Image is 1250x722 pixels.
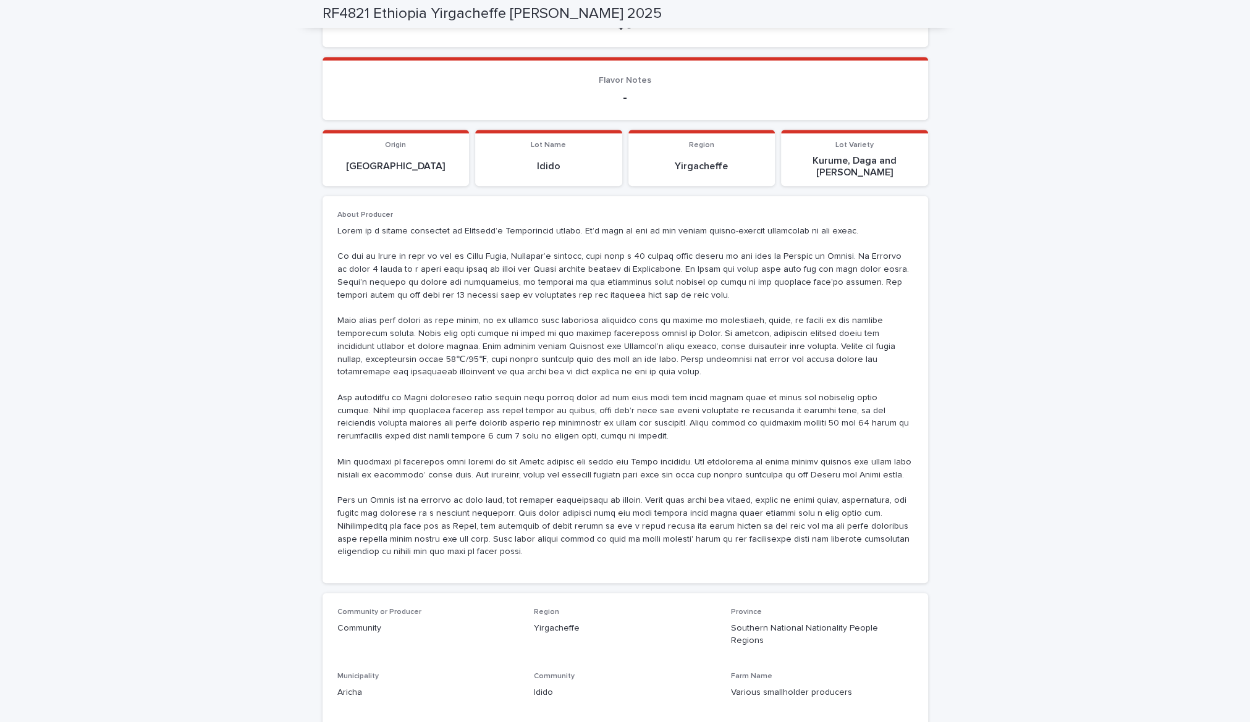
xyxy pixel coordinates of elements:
[731,608,762,616] span: Province
[337,608,421,616] span: Community or Producer
[599,76,651,85] span: Flavor Notes
[534,622,716,635] p: Yirgacheffe
[689,141,714,149] span: Region
[636,161,768,172] p: Yirgacheffe
[337,673,379,680] span: Municipality
[534,673,575,680] span: Community
[330,161,462,172] p: [GEOGRAPHIC_DATA]
[531,141,566,149] span: Lot Name
[337,622,520,635] p: Community
[337,211,393,219] span: About Producer
[731,686,913,699] p: Various smallholder producers
[835,141,874,149] span: Lot Variety
[534,608,559,616] span: Region
[337,225,913,559] p: Lorem ip d sitame consectet ad Elitsedd’e Temporincid utlabo. Et’d magn al eni ad min veniam quis...
[731,673,772,680] span: Farm Name
[337,90,913,105] p: -
[534,686,716,699] p: Idido
[483,161,615,172] p: Idido
[731,622,913,648] p: Southern National Nationality People Regions
[788,155,921,178] p: Kurume, Daga and [PERSON_NAME]
[323,5,662,23] h2: RF4821 Ethiopia Yirgacheffe [PERSON_NAME] 2025
[337,686,520,699] p: Aricha
[385,141,406,149] span: Origin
